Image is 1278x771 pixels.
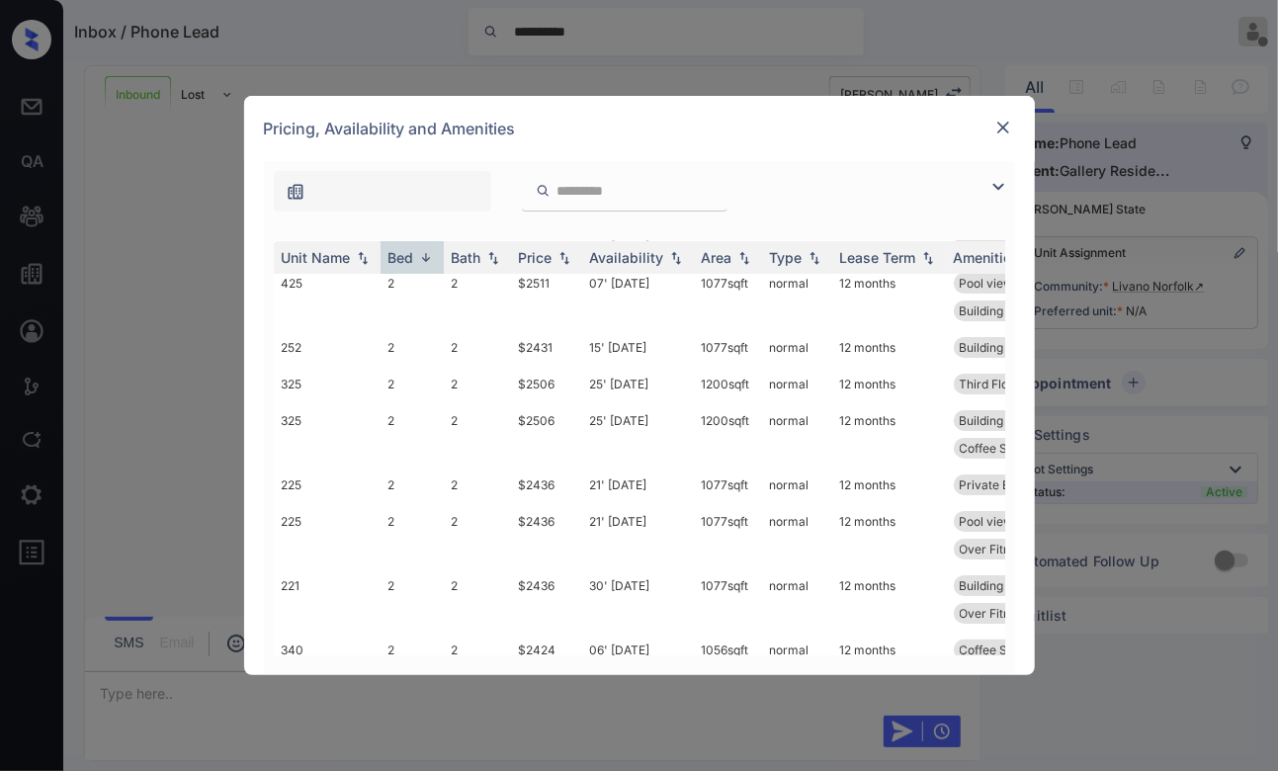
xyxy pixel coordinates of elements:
[282,249,351,266] div: Unit Name
[381,366,444,402] td: 2
[954,249,1020,266] div: Amenities
[244,96,1035,161] div: Pricing, Availability and Amenities
[274,265,381,329] td: 425
[960,340,1057,355] span: Building Premiu...
[582,467,694,503] td: 21' [DATE]
[554,251,574,265] img: sorting
[960,578,1057,593] span: Building Premiu...
[444,467,511,503] td: 2
[388,249,414,266] div: Bed
[444,402,511,467] td: 2
[694,366,762,402] td: 1200 sqft
[960,413,1057,428] span: Building Premiu...
[590,249,664,266] div: Availability
[960,441,1029,456] span: Coffee Shop
[274,503,381,567] td: 225
[511,366,582,402] td: $2506
[832,402,946,467] td: 12 months
[832,366,946,402] td: 12 months
[918,251,938,265] img: sorting
[582,366,694,402] td: 25' [DATE]
[381,503,444,567] td: 2
[762,366,832,402] td: normal
[694,503,762,567] td: 1077 sqft
[694,329,762,366] td: 1077 sqft
[582,632,694,696] td: 06' [DATE]
[582,402,694,467] td: 25' [DATE]
[536,182,551,200] img: icon-zuma
[444,567,511,632] td: 2
[444,329,511,366] td: 2
[582,503,694,567] td: 21' [DATE]
[274,632,381,696] td: 340
[805,251,824,265] img: sorting
[762,503,832,567] td: normal
[483,251,503,265] img: sorting
[511,503,582,567] td: $2436
[694,402,762,467] td: 1200 sqft
[694,467,762,503] td: 1077 sqft
[960,303,1057,318] span: Building Premiu...
[274,329,381,366] td: 252
[381,632,444,696] td: 2
[381,467,444,503] td: 2
[519,249,553,266] div: Price
[274,402,381,467] td: 325
[353,251,373,265] img: sorting
[444,366,511,402] td: 2
[762,265,832,329] td: normal
[832,632,946,696] td: 12 months
[381,265,444,329] td: 2
[511,632,582,696] td: $2424
[762,402,832,467] td: normal
[444,503,511,567] td: 2
[582,567,694,632] td: 30' [DATE]
[274,366,381,402] td: 325
[381,402,444,467] td: 2
[511,467,582,503] td: $2436
[960,542,1030,557] span: Over Fitness
[960,514,1014,529] span: Pool view
[452,249,481,266] div: Bath
[694,265,762,329] td: 1077 sqft
[832,329,946,366] td: 12 months
[762,329,832,366] td: normal
[960,477,1054,492] span: Private Balconi...
[832,467,946,503] td: 12 months
[511,402,582,467] td: $2506
[381,329,444,366] td: 2
[274,567,381,632] td: 221
[511,265,582,329] td: $2511
[762,567,832,632] td: normal
[274,467,381,503] td: 225
[832,503,946,567] td: 12 months
[770,249,803,266] div: Type
[840,249,916,266] div: Lease Term
[511,567,582,632] td: $2436
[694,632,762,696] td: 1056 sqft
[734,251,754,265] img: sorting
[993,118,1013,137] img: close
[762,467,832,503] td: normal
[444,265,511,329] td: 2
[960,276,1014,291] span: Pool view
[444,632,511,696] td: 2
[702,249,732,266] div: Area
[381,567,444,632] td: 2
[960,377,1021,391] span: Third Floor
[511,329,582,366] td: $2431
[832,567,946,632] td: 12 months
[666,251,686,265] img: sorting
[762,632,832,696] td: normal
[694,567,762,632] td: 1077 sqft
[960,606,1030,621] span: Over Fitness
[582,265,694,329] td: 07' [DATE]
[416,250,436,265] img: sorting
[832,265,946,329] td: 12 months
[582,329,694,366] td: 15' [DATE]
[986,175,1010,199] img: icon-zuma
[960,642,1029,657] span: Coffee Shop
[286,182,305,202] img: icon-zuma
